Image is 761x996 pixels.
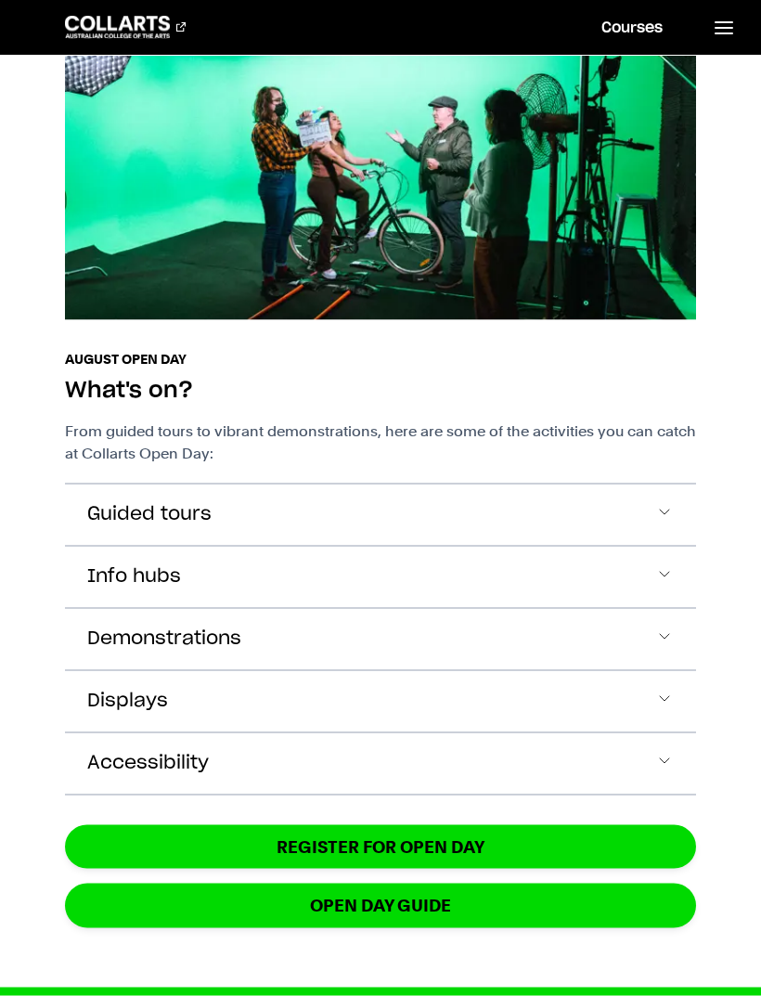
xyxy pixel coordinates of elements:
span: Demonstrations [87,628,241,650]
span: Displays [87,691,168,712]
span: Guided tours [87,504,212,525]
a: OPEN DAY GUIDE [65,884,697,927]
button: Accessibility [65,733,697,795]
button: Displays [65,671,697,732]
p: August Open Day [65,350,187,369]
button: Info hubs [65,547,697,608]
div: Go to homepage [65,16,186,38]
button: Guided tours [65,485,697,546]
span: Info hubs [87,566,181,588]
h2: What's on? [65,376,193,406]
span: Accessibility [87,753,209,774]
a: Register for Open Day [65,825,697,869]
p: From guided tours to vibrant demonstrations, here are some of the activities you can catch at Col... [65,420,697,465]
button: Demonstrations [65,609,697,670]
section: Accordion Section [65,320,697,988]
